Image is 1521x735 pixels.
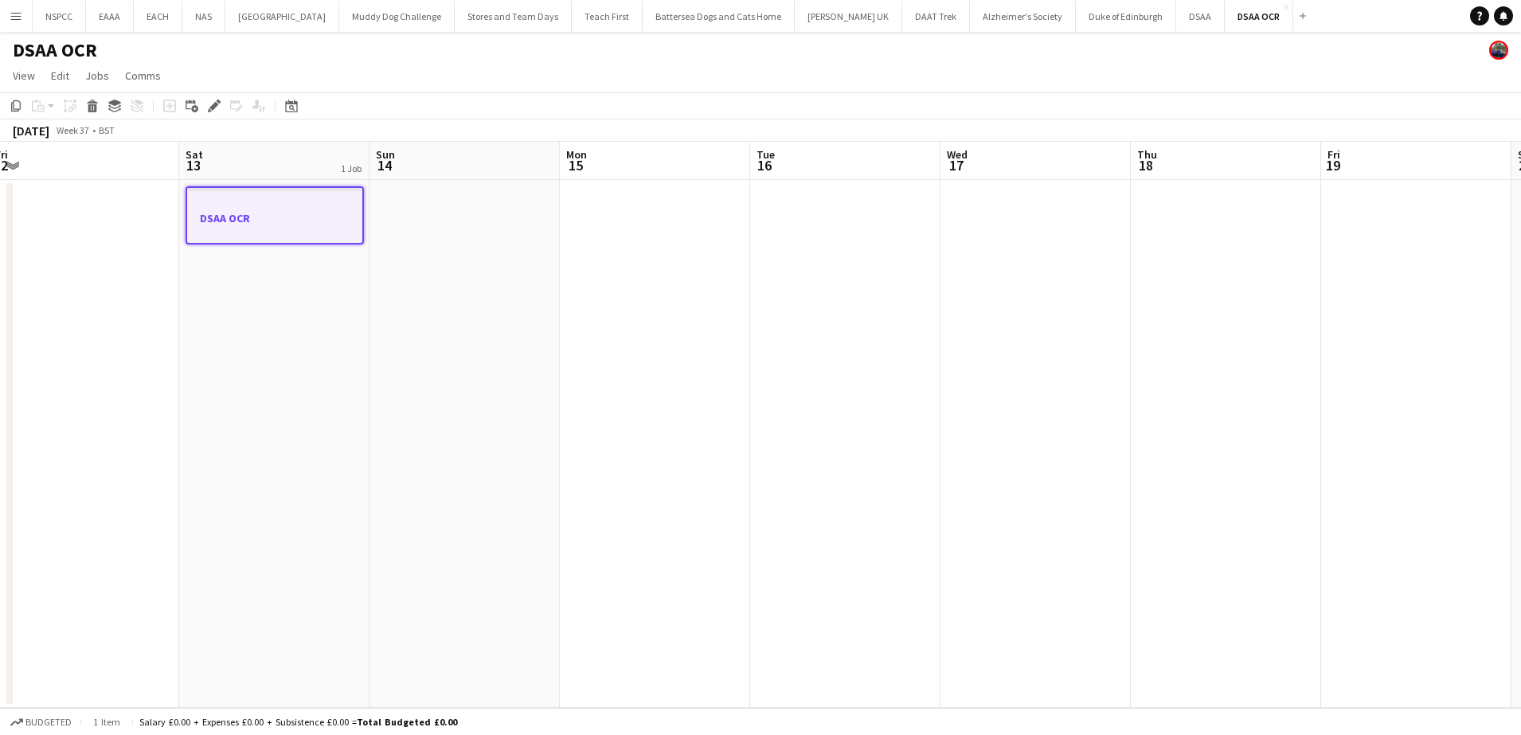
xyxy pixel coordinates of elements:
[341,162,362,174] div: 1 Job
[564,156,587,174] span: 15
[6,65,41,86] a: View
[339,1,455,32] button: Muddy Dog Challenge
[1137,147,1157,162] span: Thu
[13,68,35,83] span: View
[1489,41,1508,60] app-user-avatar: Felicity Taylor-Armstrong
[795,1,902,32] button: [PERSON_NAME] UK
[45,65,76,86] a: Edit
[643,1,795,32] button: Battersea Dogs and Cats Home
[1176,1,1225,32] button: DSAA
[357,716,457,728] span: Total Budgeted £0.00
[86,1,134,32] button: EAAA
[1135,156,1157,174] span: 18
[53,124,92,136] span: Week 37
[125,68,161,83] span: Comms
[88,716,126,728] span: 1 item
[51,68,69,83] span: Edit
[757,147,775,162] span: Tue
[944,156,968,174] span: 17
[119,65,167,86] a: Comms
[970,1,1076,32] button: Alzheimer's Society
[1325,156,1340,174] span: 19
[186,186,364,244] app-job-card: DSAA OCR
[182,1,225,32] button: NAS
[79,65,115,86] a: Jobs
[139,716,457,728] div: Salary £0.00 + Expenses £0.00 + Subsistence £0.00 =
[754,156,775,174] span: 16
[566,147,587,162] span: Mon
[13,123,49,139] div: [DATE]
[902,1,970,32] button: DAAT Trek
[85,68,109,83] span: Jobs
[1327,147,1340,162] span: Fri
[376,147,395,162] span: Sun
[8,713,74,731] button: Budgeted
[33,1,86,32] button: NSPCC
[1076,1,1176,32] button: Duke of Edinburgh
[1225,1,1293,32] button: DSAA OCR
[13,38,97,62] h1: DSAA OCR
[572,1,643,32] button: Teach First
[183,156,203,174] span: 13
[947,147,968,162] span: Wed
[373,156,395,174] span: 14
[25,717,72,728] span: Budgeted
[134,1,182,32] button: EACH
[455,1,572,32] button: Stores and Team Days
[186,147,203,162] span: Sat
[225,1,339,32] button: [GEOGRAPHIC_DATA]
[187,211,362,225] h3: DSAA OCR
[99,124,115,136] div: BST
